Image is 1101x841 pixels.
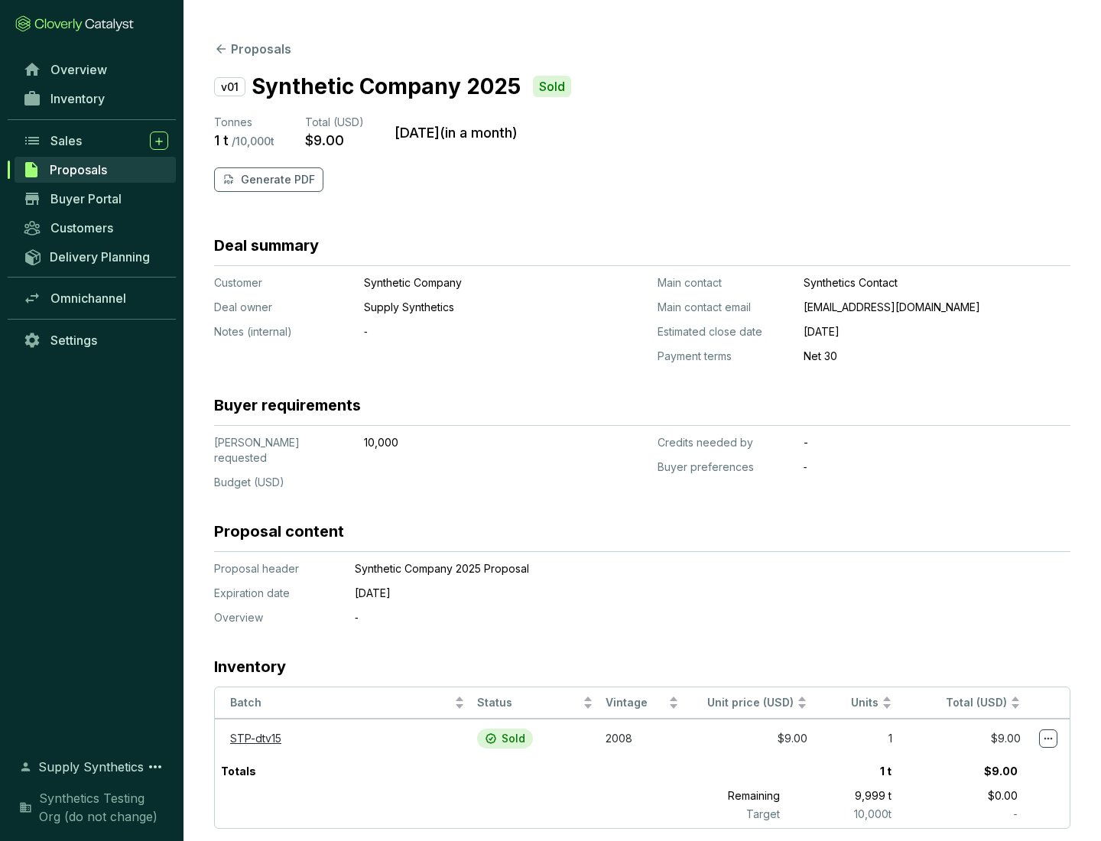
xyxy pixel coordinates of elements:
p: 10,000 [364,435,570,450]
span: Budget (USD) [214,476,284,489]
h3: Buyer requirements [214,395,361,416]
p: Overview [214,610,336,625]
a: Sales [15,128,176,154]
p: Main contact [658,275,791,291]
button: Generate PDF [214,167,323,192]
span: Delivery Planning [50,249,150,265]
p: 1 t [214,132,229,149]
th: Batch [215,687,471,719]
p: [EMAIL_ADDRESS][DOMAIN_NAME] [804,300,1070,315]
th: Vintage [599,687,685,719]
span: Batch [230,696,451,710]
span: Status [477,696,580,710]
span: Supply Synthetics [38,758,144,776]
p: 10,000 t [786,807,898,822]
p: - [804,435,1070,450]
a: Overview [15,57,176,83]
td: 1 [814,719,899,758]
p: Main contact email [658,300,791,315]
p: $9.00 [305,132,344,149]
p: Sold [539,79,565,95]
a: Delivery Planning [15,244,176,269]
a: Proposals [15,157,176,183]
p: / 10,000 t [232,135,274,148]
span: Vintage [606,696,665,710]
span: Proposals [50,162,107,177]
th: Status [471,687,599,719]
span: Customers [50,220,113,235]
p: $0.00 [898,785,1024,807]
p: Synthetic Company 2025 Proposal [355,561,997,576]
span: Total (USD) [946,696,1007,709]
span: Synthetics Testing Org (do not change) [39,789,168,826]
p: [DATE] [804,324,1070,339]
th: Units [814,687,899,719]
span: Sales [50,133,82,148]
a: Customers [15,215,176,241]
p: $9.00 [898,758,1024,785]
p: Generate PDF [241,172,315,187]
td: 2008 [599,719,685,758]
span: Overview [50,62,107,77]
p: Net 30 [804,349,1070,364]
p: 9,999 t [786,785,898,807]
p: [DATE] ( in a month ) [395,124,518,141]
span: Omnichannel [50,291,126,306]
a: Settings [15,327,176,353]
p: Expiration date [214,586,336,601]
p: Buyer preferences [658,459,791,475]
p: v01 [214,77,245,96]
p: Totals [215,758,262,785]
span: Total (USD) [305,115,364,128]
h3: Deal summary [214,235,319,256]
p: Estimated close date [658,324,791,339]
span: Inventory [50,91,105,106]
td: $9.00 [898,719,1027,758]
span: Unit price (USD) [707,696,794,709]
p: Tonnes [214,115,274,130]
p: [DATE] [355,586,997,601]
p: Sold [502,732,525,745]
p: Proposal header [214,561,336,576]
p: Synthetic Company [364,275,570,291]
p: Synthetic Company 2025 [252,70,521,102]
p: 1 t [785,758,898,785]
p: [PERSON_NAME] requested [214,435,352,466]
p: Customer [214,275,352,291]
td: $9.00 [685,719,814,758]
p: Notes (internal) [214,324,352,339]
p: Payment terms [658,349,791,364]
p: - [898,807,1024,822]
p: Credits needed by [658,435,791,450]
a: Inventory [15,86,176,112]
p: Remaining [660,785,786,807]
h3: Inventory [214,656,286,677]
p: Supply Synthetics [364,300,570,315]
p: Target [660,807,786,822]
span: Settings [50,333,97,348]
button: Proposals [214,40,291,58]
a: Buyer Portal [15,186,176,212]
p: Deal owner [214,300,352,315]
p: Synthetics Contact [804,275,1070,291]
h3: Proposal content [214,521,344,542]
span: Units [820,696,879,710]
p: ‐ [804,459,1070,475]
span: Buyer Portal [50,191,122,206]
p: ‐ [355,610,997,625]
p: ‐ [364,324,570,339]
a: STP-dtv15 [230,732,281,745]
a: Omnichannel [15,285,176,311]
